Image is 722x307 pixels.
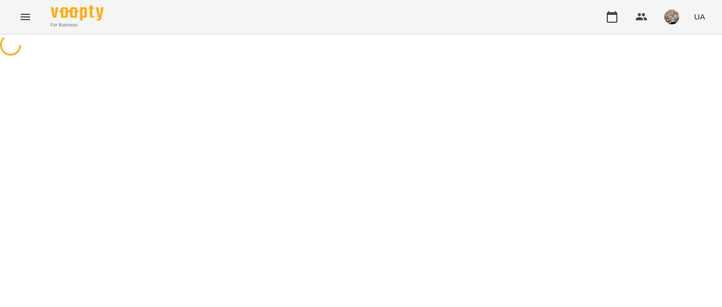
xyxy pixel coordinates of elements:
[13,4,38,30] button: Menu
[690,7,709,26] button: UA
[51,5,104,21] img: Voopty Logo
[51,22,104,29] span: For Business
[694,11,705,22] span: UA
[664,10,679,24] img: 3b46f58bed39ef2acf68cc3a2c968150.jpeg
